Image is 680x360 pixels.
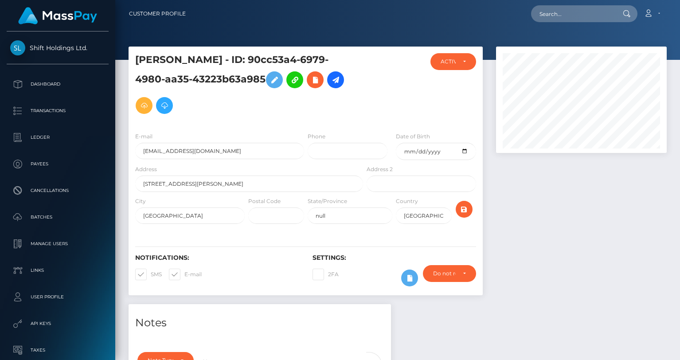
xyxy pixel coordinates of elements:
[430,53,476,70] button: ACTIVE
[135,133,152,141] label: E-mail
[169,269,202,280] label: E-mail
[7,313,109,335] a: API Keys
[10,211,105,224] p: Batches
[7,180,109,202] a: Cancellations
[441,58,456,65] div: ACTIVE
[18,7,97,24] img: MassPay Logo
[7,44,109,52] span: Shift Holdings Ltd.
[308,197,347,205] label: State/Province
[7,153,109,175] a: Payees
[248,197,281,205] label: Postal Code
[423,265,476,282] button: Do not require
[396,133,430,141] label: Date of Birth
[135,53,358,118] h5: [PERSON_NAME] - ID: 90cc53a4-6979-4980-aa35-43223b63a985
[308,133,325,141] label: Phone
[10,184,105,197] p: Cancellations
[10,157,105,171] p: Payees
[7,286,109,308] a: User Profile
[10,344,105,357] p: Taxes
[313,254,477,262] h6: Settings:
[10,40,25,55] img: Shift Holdings Ltd.
[10,290,105,304] p: User Profile
[10,237,105,250] p: Manage Users
[7,259,109,282] a: Links
[313,269,339,280] label: 2FA
[7,233,109,255] a: Manage Users
[433,270,456,277] div: Do not require
[135,197,146,205] label: City
[7,73,109,95] a: Dashboard
[135,315,384,331] h4: Notes
[10,78,105,91] p: Dashboard
[10,104,105,117] p: Transactions
[531,5,614,22] input: Search...
[135,269,162,280] label: SMS
[7,100,109,122] a: Transactions
[10,131,105,144] p: Ledger
[396,197,418,205] label: Country
[7,206,109,228] a: Batches
[367,165,393,173] label: Address 2
[10,264,105,277] p: Links
[7,126,109,149] a: Ledger
[135,254,299,262] h6: Notifications:
[129,4,186,23] a: Customer Profile
[10,317,105,330] p: API Keys
[135,165,157,173] label: Address
[327,71,344,88] a: Initiate Payout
